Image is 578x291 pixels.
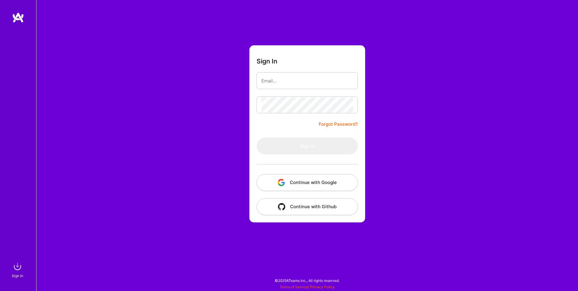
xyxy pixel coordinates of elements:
[13,260,24,279] a: sign inSign In
[12,273,23,279] div: Sign In
[12,12,24,23] img: logo
[257,137,358,154] button: Sign In
[280,285,335,289] span: |
[261,73,353,89] input: Email...
[319,121,358,128] a: Forgot Password?
[36,273,578,288] div: © 2025 ATeams Inc., All rights reserved.
[257,174,358,191] button: Continue with Google
[280,285,308,289] a: Terms of Service
[11,260,24,273] img: sign in
[278,179,285,186] img: icon
[310,285,335,289] a: Privacy Policy
[257,198,358,215] button: Continue with Github
[257,57,277,65] h3: Sign In
[278,203,285,210] img: icon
